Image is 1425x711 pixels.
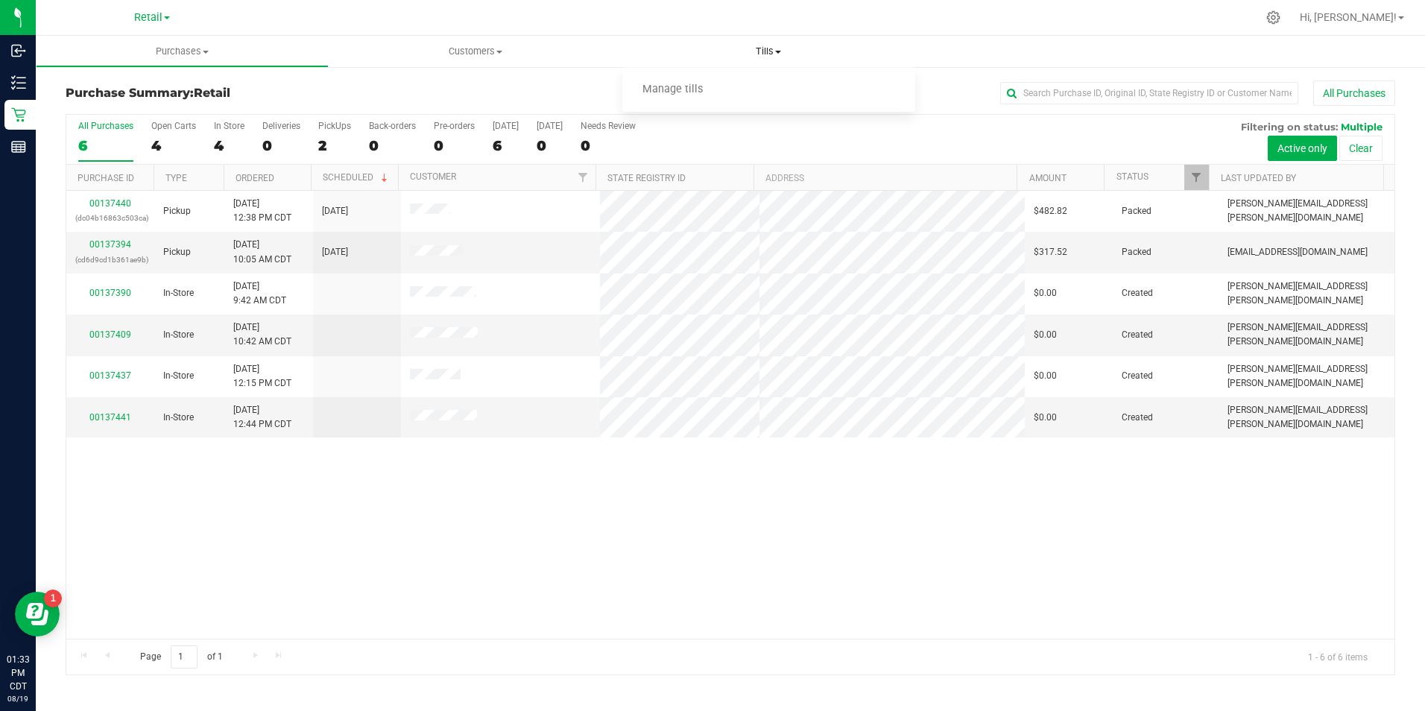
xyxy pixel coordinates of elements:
span: $0.00 [1034,286,1057,300]
span: [DATE] 9:42 AM CDT [233,279,286,308]
span: $0.00 [1034,411,1057,425]
inline-svg: Inventory [11,75,26,90]
div: Needs Review [581,121,636,131]
p: 08/19 [7,693,29,704]
div: [DATE] [537,121,563,131]
h3: Purchase Summary: [66,86,509,100]
a: 00137441 [89,412,131,423]
div: 2 [318,137,351,154]
a: Customers [329,36,622,67]
span: Tills [622,45,915,58]
span: Packed [1122,245,1151,259]
a: Ordered [236,173,274,183]
span: [PERSON_NAME][EMAIL_ADDRESS][PERSON_NAME][DOMAIN_NAME] [1227,320,1385,349]
a: Filter [571,165,595,190]
button: All Purchases [1313,80,1395,106]
div: 4 [214,137,244,154]
span: In-Store [163,369,194,383]
span: Pickup [163,204,191,218]
inline-svg: Retail [11,107,26,122]
div: 0 [537,137,563,154]
span: Multiple [1341,121,1383,133]
div: 0 [262,137,300,154]
span: [DATE] 10:05 AM CDT [233,238,291,266]
inline-svg: Inbound [11,43,26,58]
a: Scheduled [323,172,391,183]
p: (cd6d9cd1b361ae9b) [75,253,145,267]
a: Tills Manage tills [622,36,915,67]
span: Pickup [163,245,191,259]
span: [PERSON_NAME][EMAIL_ADDRESS][PERSON_NAME][DOMAIN_NAME] [1227,403,1385,432]
div: Back-orders [369,121,416,131]
span: Hi, [PERSON_NAME]! [1300,11,1397,23]
span: [DATE] [322,204,348,218]
div: 0 [581,137,636,154]
a: Purchase ID [78,173,134,183]
span: [DATE] 12:38 PM CDT [233,197,291,225]
input: 1 [171,645,198,669]
a: Filter [1184,165,1209,190]
a: Type [165,173,187,183]
span: $482.82 [1034,204,1067,218]
div: [DATE] [493,121,519,131]
a: 00137390 [89,288,131,298]
span: [PERSON_NAME][EMAIL_ADDRESS][PERSON_NAME][DOMAIN_NAME] [1227,279,1385,308]
div: 0 [434,137,475,154]
inline-svg: Reports [11,139,26,154]
span: [PERSON_NAME][EMAIL_ADDRESS][PERSON_NAME][DOMAIN_NAME] [1227,362,1385,391]
button: Clear [1339,136,1383,161]
input: Search Purchase ID, Original ID, State Registry ID or Customer Name... [1000,82,1298,104]
span: [DATE] 10:42 AM CDT [233,320,291,349]
span: Purchases [37,45,328,58]
p: 01:33 PM CDT [7,653,29,693]
span: Created [1122,411,1153,425]
iframe: Resource center unread badge [44,590,62,607]
span: [EMAIL_ADDRESS][DOMAIN_NAME] [1227,245,1368,259]
span: Retail [134,11,162,24]
button: Active only [1268,136,1337,161]
p: (dc04b16863c503ca) [75,211,145,225]
div: In Store [214,121,244,131]
div: Deliveries [262,121,300,131]
a: 00137437 [89,370,131,381]
span: $0.00 [1034,369,1057,383]
span: Created [1122,369,1153,383]
span: $317.52 [1034,245,1067,259]
div: 0 [369,137,416,154]
span: In-Store [163,328,194,342]
span: Customers [329,45,621,58]
span: In-Store [163,411,194,425]
a: State Registry ID [607,173,686,183]
span: Page of 1 [127,645,235,669]
a: Amount [1029,173,1067,183]
a: Last Updated By [1221,173,1296,183]
div: Manage settings [1264,10,1283,25]
a: 00137394 [89,239,131,250]
span: [PERSON_NAME][EMAIL_ADDRESS][PERSON_NAME][DOMAIN_NAME] [1227,197,1385,225]
div: Pre-orders [434,121,475,131]
div: PickUps [318,121,351,131]
span: Retail [194,86,230,100]
div: All Purchases [78,121,133,131]
div: 4 [151,137,196,154]
span: 1 - 6 of 6 items [1296,645,1380,668]
span: [DATE] 12:44 PM CDT [233,403,291,432]
div: Open Carts [151,121,196,131]
span: Packed [1122,204,1151,218]
span: [DATE] 12:15 PM CDT [233,362,291,391]
th: Address [753,165,1017,191]
span: Filtering on status: [1241,121,1338,133]
div: 6 [493,137,519,154]
a: 00137440 [89,198,131,209]
span: Manage tills [622,83,723,96]
a: Status [1116,171,1148,182]
span: Created [1122,328,1153,342]
a: Customer [410,171,456,182]
span: $0.00 [1034,328,1057,342]
a: 00137409 [89,329,131,340]
iframe: Resource center [15,592,60,636]
span: Created [1122,286,1153,300]
div: 6 [78,137,133,154]
a: Purchases [36,36,329,67]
